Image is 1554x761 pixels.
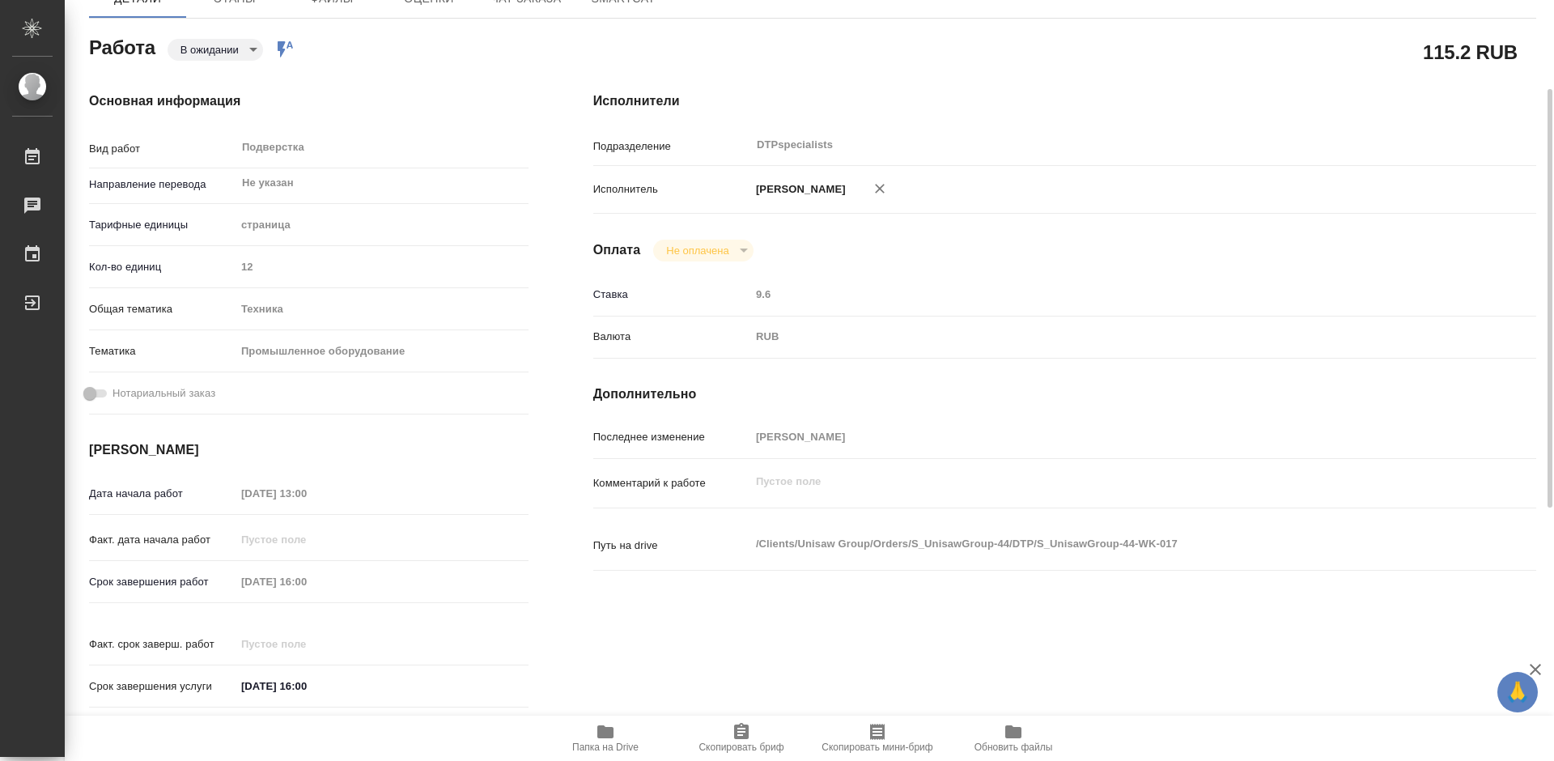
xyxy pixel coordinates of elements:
[113,385,215,402] span: Нотариальный заказ
[236,570,377,593] input: Пустое поле
[236,674,377,698] input: ✎ Введи что-нибудь
[750,323,1458,351] div: RUB
[750,283,1458,306] input: Пустое поле
[89,301,236,317] p: Общая тематика
[236,295,529,323] div: Техника
[593,138,750,155] p: Подразделение
[1423,38,1518,66] h2: 115.2 RUB
[236,255,529,278] input: Пустое поле
[89,259,236,275] p: Кол-во единиц
[89,440,529,460] h4: [PERSON_NAME]
[236,338,529,365] div: Промышленное оборудование
[89,91,529,111] h4: Основная информация
[89,141,236,157] p: Вид работ
[89,574,236,590] p: Срок завершения работ
[168,39,263,61] div: В ожидании
[1497,672,1538,712] button: 🙏
[593,475,750,491] p: Комментарий к работе
[593,91,1536,111] h4: Исполнители
[750,530,1458,558] textarea: /Clients/Unisaw Group/Orders/S_UnisawGroup-44/DTP/S_UnisawGroup-44-WK-017
[593,329,750,345] p: Валюта
[822,742,932,753] span: Скопировать мини-бриф
[89,636,236,653] p: Факт. срок заверш. работ
[593,385,1536,404] h4: Дополнительно
[653,240,753,261] div: В ожидании
[89,343,236,359] p: Тематика
[537,716,673,761] button: Папка на Drive
[974,742,1053,753] span: Обновить файлы
[750,181,846,198] p: [PERSON_NAME]
[750,425,1458,449] input: Пустое поле
[593,538,750,554] p: Путь на drive
[89,678,236,695] p: Срок завершения услуги
[572,742,639,753] span: Папка на Drive
[593,287,750,303] p: Ставка
[236,632,377,656] input: Пустое поле
[89,486,236,502] p: Дата начала работ
[698,742,783,753] span: Скопировать бриф
[89,176,236,193] p: Направление перевода
[945,716,1081,761] button: Обновить файлы
[89,532,236,548] p: Факт. дата начала работ
[89,32,155,61] h2: Работа
[593,429,750,445] p: Последнее изменение
[661,244,733,257] button: Не оплачена
[809,716,945,761] button: Скопировать мини-бриф
[1504,675,1531,709] span: 🙏
[593,181,750,198] p: Исполнитель
[673,716,809,761] button: Скопировать бриф
[236,211,529,239] div: страница
[89,217,236,233] p: Тарифные единицы
[593,240,641,260] h4: Оплата
[236,482,377,505] input: Пустое поле
[862,171,898,206] button: Удалить исполнителя
[236,528,377,551] input: Пустое поле
[176,43,244,57] button: В ожидании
